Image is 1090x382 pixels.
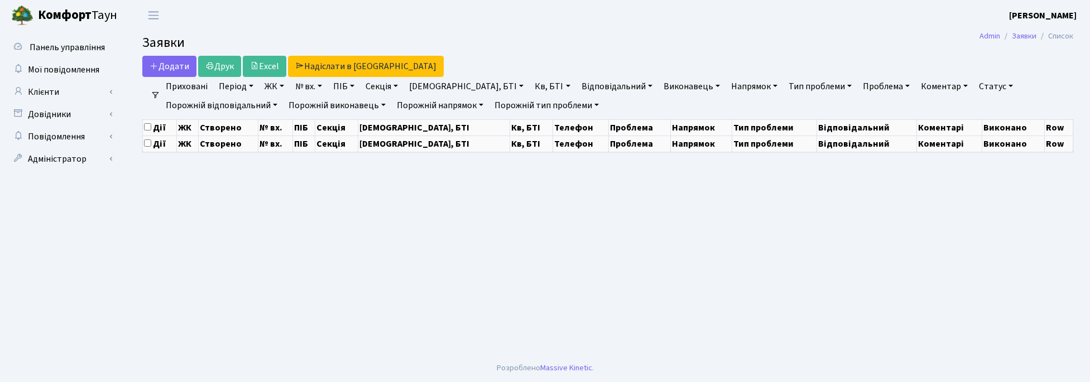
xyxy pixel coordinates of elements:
[38,6,117,25] span: Таун
[1036,30,1073,42] li: Список
[1044,119,1073,136] th: Row
[161,96,282,115] a: Порожній відповідальний
[142,33,185,52] span: Заявки
[6,59,117,81] a: Мої повідомлення
[6,125,117,148] a: Повідомлення
[784,77,856,96] a: Тип проблеми
[497,362,594,374] div: Розроблено .
[361,77,402,96] a: Секція
[260,77,289,96] a: ЖК
[38,6,92,24] b: Комфорт
[329,77,359,96] a: ПІБ
[6,81,117,103] a: Клієнти
[291,77,326,96] a: № вх.
[293,136,315,152] th: ПІБ
[659,77,724,96] a: Виконавець
[315,136,358,152] th: Секція
[214,77,258,96] a: Період
[392,96,488,115] a: Порожній напрямок
[315,119,358,136] th: Секція
[982,136,1045,152] th: Виконано
[358,136,510,152] th: [DEMOGRAPHIC_DATA], БТІ
[510,119,553,136] th: Кв, БТІ
[140,6,167,25] button: Переключити навігацію
[6,148,117,170] a: Адміністратор
[143,119,177,136] th: Дії
[540,362,592,374] a: Massive Kinetic
[609,119,670,136] th: Проблема
[490,96,603,115] a: Порожній тип проблеми
[982,119,1045,136] th: Виконано
[670,119,732,136] th: Напрямок
[530,77,574,96] a: Кв, БТІ
[198,119,258,136] th: Створено
[732,136,817,152] th: Тип проблеми
[916,77,972,96] a: Коментар
[198,56,241,77] a: Друк
[143,136,177,152] th: Дії
[176,136,198,152] th: ЖК
[732,119,817,136] th: Тип проблеми
[6,36,117,59] a: Панель управління
[670,136,732,152] th: Напрямок
[817,119,917,136] th: Відповідальний
[917,119,982,136] th: Коментарі
[28,64,99,76] span: Мої повідомлення
[358,119,510,136] th: [DEMOGRAPHIC_DATA], БТІ
[6,103,117,125] a: Довідники
[1044,136,1073,152] th: Row
[243,56,286,77] a: Excel
[510,136,553,152] th: Кв, БТІ
[963,25,1090,48] nav: breadcrumb
[974,77,1017,96] a: Статус
[577,77,657,96] a: Відповідальний
[405,77,528,96] a: [DEMOGRAPHIC_DATA], БТІ
[917,136,982,152] th: Коментарі
[198,136,258,152] th: Створено
[258,136,293,152] th: № вх.
[727,77,782,96] a: Напрямок
[284,96,390,115] a: Порожній виконавець
[858,77,914,96] a: Проблема
[1009,9,1077,22] a: [PERSON_NAME]
[553,136,609,152] th: Телефон
[11,4,33,27] img: logo.png
[817,136,917,152] th: Відповідальний
[161,77,212,96] a: Приховані
[553,119,609,136] th: Телефон
[142,56,196,77] a: Додати
[30,41,105,54] span: Панель управління
[609,136,670,152] th: Проблема
[176,119,198,136] th: ЖК
[1012,30,1036,42] a: Заявки
[150,60,189,72] span: Додати
[979,30,1000,42] a: Admin
[258,119,293,136] th: № вх.
[288,56,444,77] a: Надіслати в [GEOGRAPHIC_DATA]
[293,119,315,136] th: ПІБ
